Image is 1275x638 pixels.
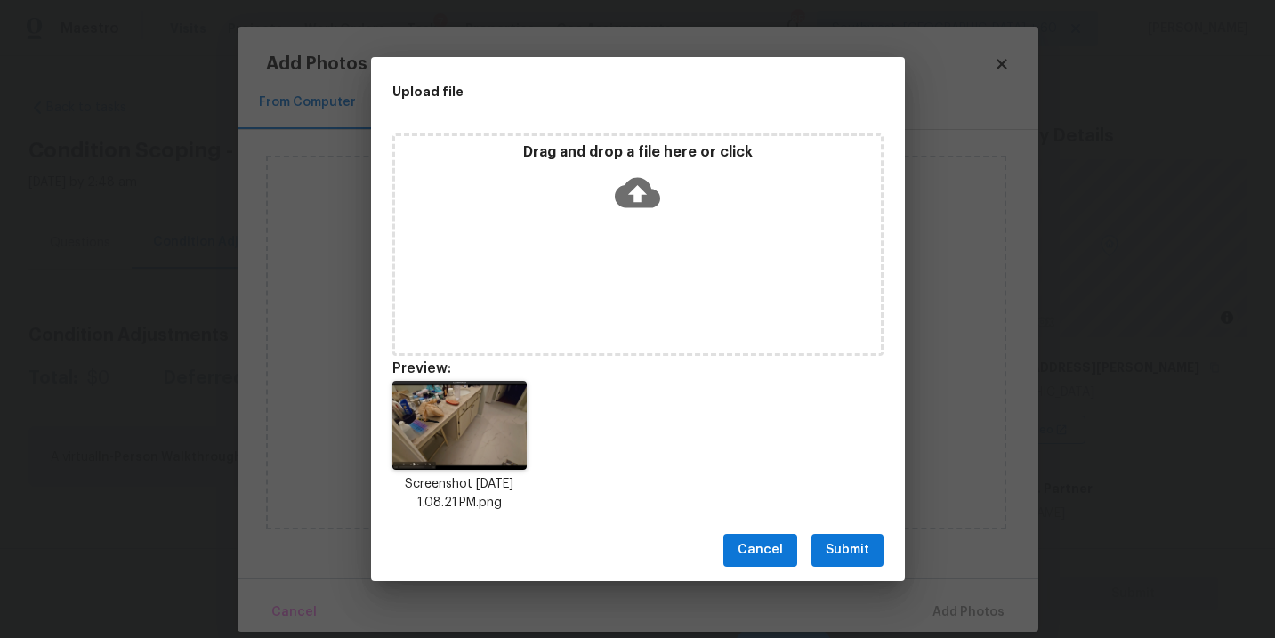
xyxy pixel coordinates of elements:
img: sAAAAAElFTkSuQmCC [392,381,528,470]
span: Submit [826,539,869,561]
p: Screenshot [DATE] 1.08.21 PM.png [392,475,528,513]
h2: Upload file [392,82,803,101]
button: Submit [811,534,884,567]
p: Drag and drop a file here or click [395,143,881,162]
span: Cancel [738,539,783,561]
button: Cancel [723,534,797,567]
